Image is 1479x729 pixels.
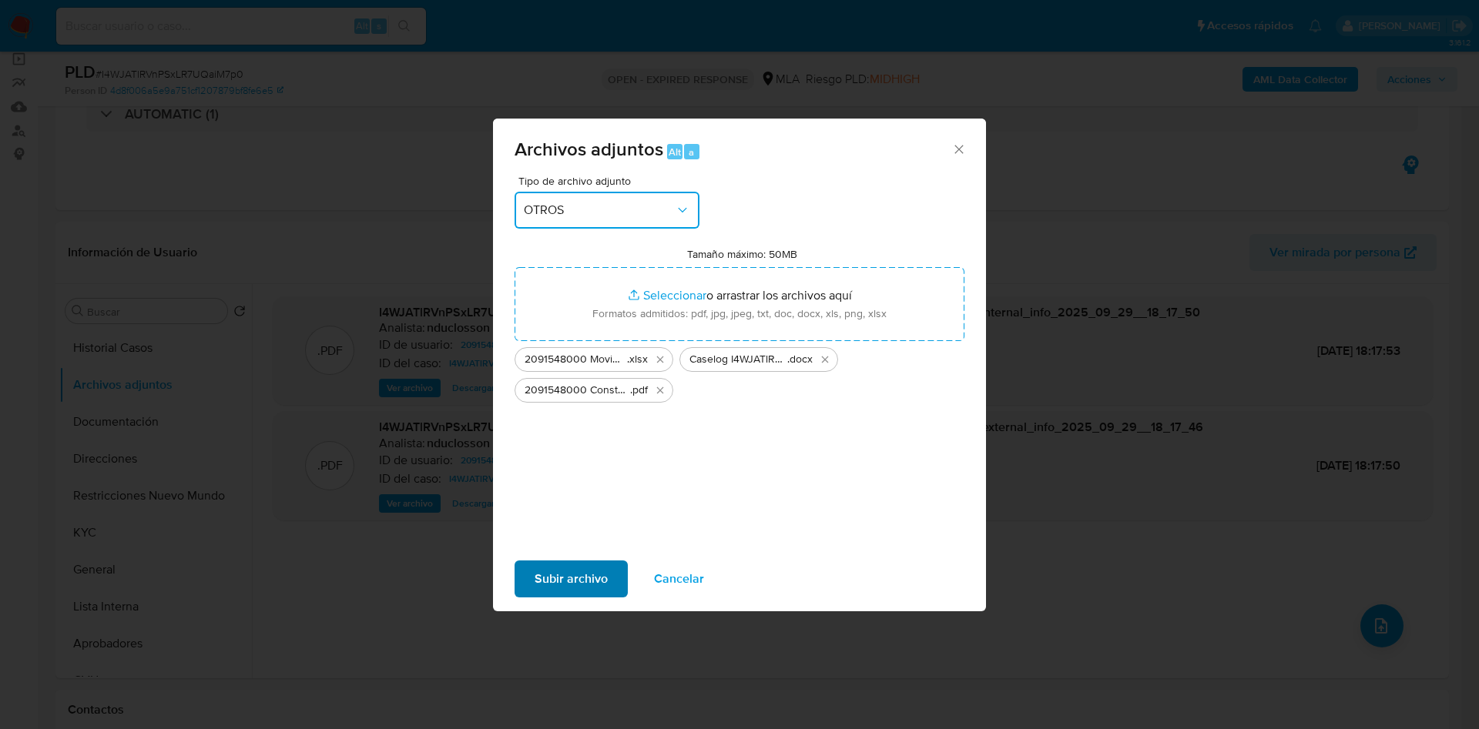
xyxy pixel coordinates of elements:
span: .xlsx [627,352,648,367]
span: a [689,145,694,159]
button: Eliminar Caselog I4WJATlRVnPSxLR7UQaiM7p0_2025_08_18_21_01_08.docx [816,350,834,369]
button: Cerrar [951,142,965,155]
button: Eliminar 2091548000 Movimientos.xlsx [651,350,669,369]
button: OTROS [515,192,699,229]
span: OTROS [524,202,675,218]
button: Eliminar 2091548000 Constancia.pdf [651,381,669,400]
span: 2091548000 Movimientos [525,352,627,367]
button: Cancelar [634,560,724,597]
ul: Archivos seleccionados [515,341,964,403]
span: Tipo de archivo adjunto [518,176,703,186]
label: Tamaño máximo: 50MB [687,247,797,261]
span: 2091548000 Constancia [525,383,630,398]
span: Cancelar [654,562,704,596]
span: .pdf [630,383,648,398]
button: Subir archivo [515,560,628,597]
span: .docx [787,352,813,367]
span: Archivos adjuntos [515,135,663,162]
span: Subir archivo [535,562,608,596]
span: Caselog I4WJATlRVnPSxLR7UQaiM7p0_2025_08_18_21_01_08 [689,352,787,367]
span: Alt [669,145,681,159]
